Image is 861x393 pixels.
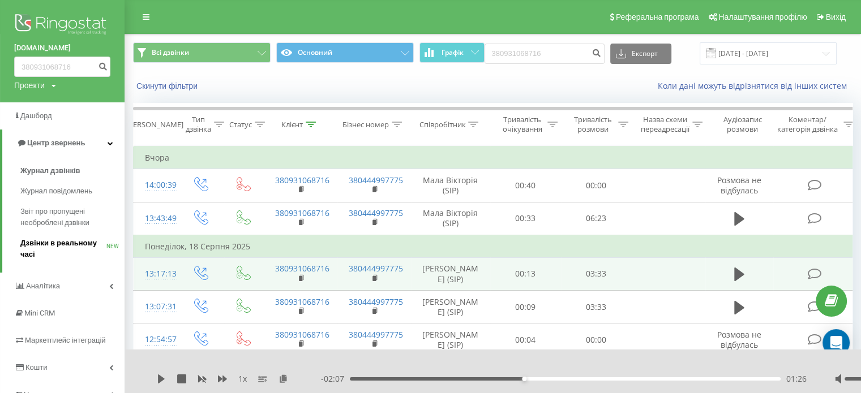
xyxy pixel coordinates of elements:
[20,233,125,265] a: Дзвінки в реальному часіNEW
[349,175,403,185] a: 380444997775
[774,115,841,134] div: Коментар/категорія дзвінка
[275,175,329,185] a: 380931068716
[717,329,761,350] span: Розмова не відбулась
[411,257,490,290] td: [PERSON_NAME] (SIP)
[20,201,125,233] a: Звіт про пропущені необроблені дзвінки
[152,48,189,57] span: Всі дзвінки
[20,161,125,181] a: Журнал дзвінків
[349,208,403,218] a: 380444997775
[275,329,329,340] a: 380931068716
[561,291,632,323] td: 03:33
[411,202,490,235] td: Мала Вікторія (SIP)
[442,49,464,57] span: Графік
[20,165,80,176] span: Журнал дзвінків
[419,42,485,63] button: Графік
[641,115,689,134] div: Назва схеми переадресації
[20,111,52,120] span: Дашборд
[14,11,110,40] img: Ringostat logo
[717,175,761,196] span: Розмова не відбулась
[20,206,119,228] span: Звіт про пропущені необроблені дзвінки
[500,115,545,134] div: Тривалість очікування
[349,329,403,340] a: 380444997775
[561,257,632,290] td: 03:33
[145,263,168,285] div: 13:17:13
[186,115,211,134] div: Тип дзвінка
[823,329,850,356] div: Open Intercom Messenger
[133,81,203,91] button: Скинути фільтри
[411,169,490,202] td: Мала Вікторія (SIP)
[2,129,125,157] a: Центр звернень
[238,373,247,385] span: 1 x
[349,263,403,274] a: 380444997775
[485,44,605,64] input: Пошук за номером
[145,174,168,196] div: 14:00:39
[14,57,110,77] input: Пошук за номером
[145,329,168,351] div: 12:54:57
[145,208,168,230] div: 13:43:49
[134,146,858,169] td: Вчора
[658,80,853,91] a: Коли дані можуть відрізнятися вiд інших систем
[24,309,55,317] span: Mini CRM
[275,208,329,218] a: 380931068716
[718,12,807,21] span: Налаштування профілю
[27,139,85,147] span: Центр звернень
[411,291,490,323] td: [PERSON_NAME] (SIP)
[26,282,60,290] span: Аналiтика
[342,120,389,129] div: Бізнес номер
[522,377,526,381] div: Accessibility label
[145,296,168,318] div: 13:07:31
[610,44,671,64] button: Експорт
[490,202,561,235] td: 00:33
[229,120,252,129] div: Статус
[561,202,632,235] td: 06:23
[133,42,271,63] button: Всі дзвінки
[276,42,414,63] button: Основний
[349,296,403,307] a: 380444997775
[275,263,329,274] a: 380931068716
[616,12,699,21] span: Реферальна програма
[20,181,125,201] a: Журнал повідомлень
[411,323,490,356] td: [PERSON_NAME] (SIP)
[571,115,615,134] div: Тривалість розмови
[715,115,770,134] div: Аудіозапис розмови
[134,235,858,258] td: Понеділок, 18 Серпня 2025
[25,336,106,344] span: Маркетплейс інтеграцій
[490,257,561,290] td: 00:13
[419,120,465,129] div: Співробітник
[490,323,561,356] td: 00:04
[561,169,632,202] td: 00:00
[14,42,110,54] a: [DOMAIN_NAME]
[281,120,303,129] div: Клієнт
[561,323,632,356] td: 00:00
[20,237,106,260] span: Дзвінки в реальному часі
[20,185,92,197] span: Журнал повідомлень
[321,373,350,385] span: - 02:07
[490,291,561,323] td: 00:09
[275,296,329,307] a: 380931068716
[490,169,561,202] td: 00:40
[786,373,807,385] span: 01:26
[14,80,45,91] div: Проекти
[126,120,183,129] div: [PERSON_NAME]
[25,363,47,372] span: Кошти
[826,12,846,21] span: Вихід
